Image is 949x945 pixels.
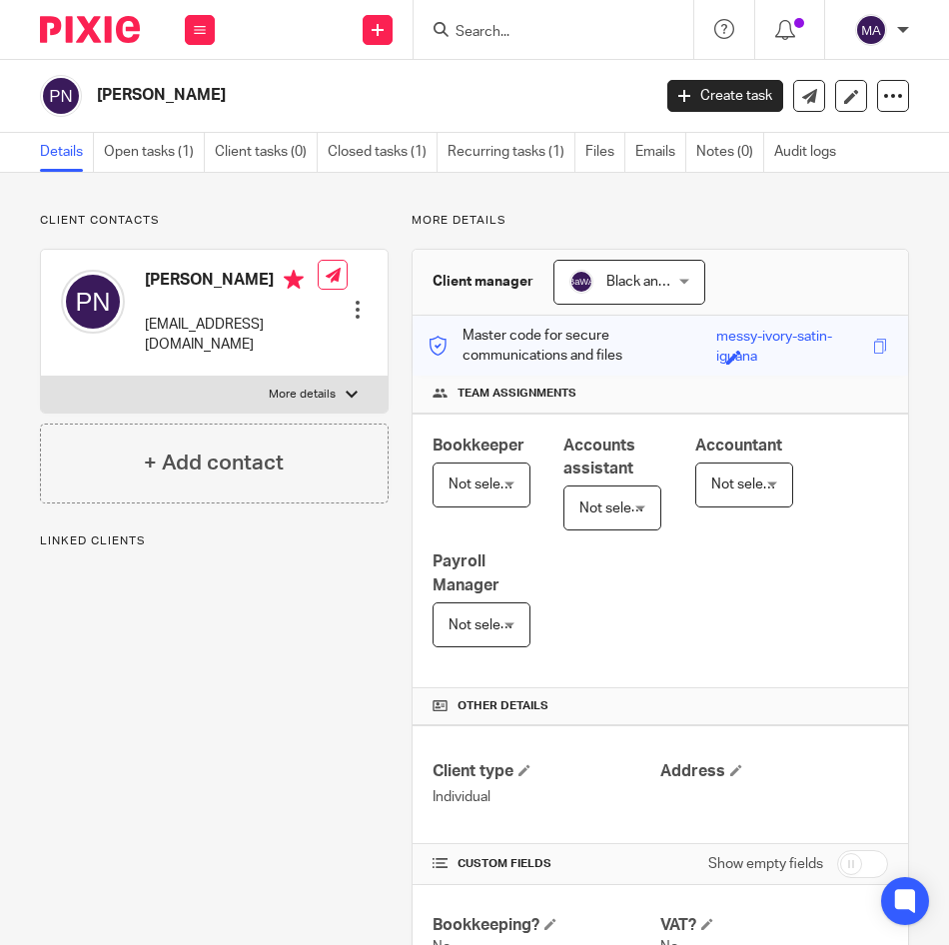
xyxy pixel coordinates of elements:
a: Files [585,133,625,172]
label: Show empty fields [708,854,823,874]
span: Accounts assistant [563,438,635,476]
h3: Client manager [433,272,533,292]
a: Closed tasks (1) [328,133,438,172]
p: Master code for secure communications and files [428,326,715,367]
a: Details [40,133,94,172]
h4: + Add contact [144,448,284,478]
p: Individual [433,787,660,807]
p: [EMAIL_ADDRESS][DOMAIN_NAME] [145,315,318,356]
a: Recurring tasks (1) [448,133,575,172]
img: svg%3E [855,14,887,46]
p: Client contacts [40,213,389,229]
img: svg%3E [569,270,593,294]
a: Emails [635,133,686,172]
img: svg%3E [40,75,82,117]
span: Payroll Manager [433,553,499,592]
span: Not selected [579,501,660,515]
p: Linked clients [40,533,389,549]
h4: Bookkeeping? [433,915,660,936]
a: Client tasks (0) [215,133,318,172]
span: Accountant [695,438,782,454]
span: Not selected [711,477,792,491]
i: Primary [284,270,304,290]
h4: Client type [433,761,660,782]
input: Search [454,24,633,42]
h4: VAT? [660,915,888,936]
div: messy-ivory-satin-iguana [716,327,868,350]
span: Bookkeeper [433,438,524,454]
img: Pixie [40,16,140,43]
h2: [PERSON_NAME] [97,85,529,106]
span: Not selected [449,618,529,632]
h4: CUSTOM FIELDS [433,856,660,872]
span: Black and White Accounting [606,275,782,289]
a: Audit logs [774,133,846,172]
h4: [PERSON_NAME] [145,270,318,295]
span: Not selected [449,477,529,491]
p: More details [269,387,336,403]
a: Create task [667,80,783,112]
h4: Address [660,761,888,782]
p: More details [412,213,909,229]
img: svg%3E [61,270,125,334]
a: Open tasks (1) [104,133,205,172]
span: Other details [458,698,548,714]
span: Team assignments [458,386,576,402]
a: Notes (0) [696,133,764,172]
